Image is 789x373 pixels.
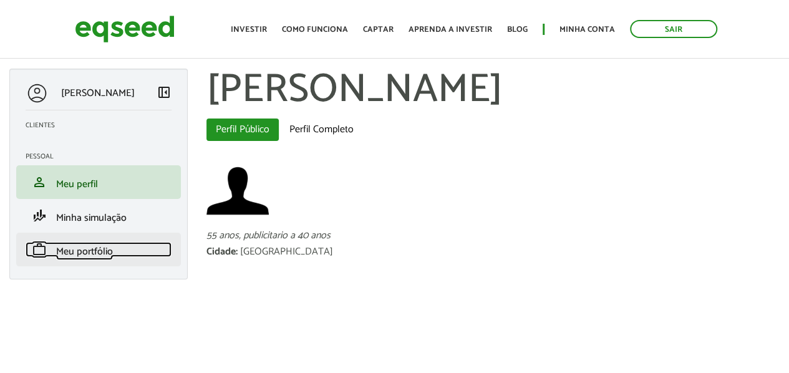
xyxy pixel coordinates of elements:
[56,210,127,226] span: Minha simulação
[240,247,333,257] div: [GEOGRAPHIC_DATA]
[231,26,267,34] a: Investir
[26,122,181,129] h2: Clientes
[206,247,240,257] div: Cidade
[16,199,181,233] li: Minha simulação
[26,153,181,160] h2: Pessoal
[56,176,98,193] span: Meu perfil
[32,242,47,257] span: work
[16,165,181,199] li: Meu perfil
[26,242,172,257] a: workMeu portfólio
[236,243,238,260] span: :
[26,208,172,223] a: finance_modeMinha simulação
[206,160,269,222] img: Foto de jair da silva costa
[16,233,181,266] li: Meu portfólio
[61,87,135,99] p: [PERSON_NAME]
[282,26,348,34] a: Como funciona
[26,175,172,190] a: personMeu perfil
[206,160,269,222] a: Ver perfil do usuário.
[32,208,47,223] span: finance_mode
[630,20,717,38] a: Sair
[280,119,363,141] a: Perfil Completo
[559,26,615,34] a: Minha conta
[56,243,113,260] span: Meu portfólio
[363,26,394,34] a: Captar
[157,85,172,100] span: left_panel_close
[409,26,492,34] a: Aprenda a investir
[206,119,279,141] a: Perfil Público
[32,175,47,190] span: person
[206,69,780,112] h1: [PERSON_NAME]
[75,12,175,46] img: EqSeed
[157,85,172,102] a: Colapsar menu
[206,231,780,241] div: 55 anos, publicitario a 40 anos
[507,26,528,34] a: Blog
